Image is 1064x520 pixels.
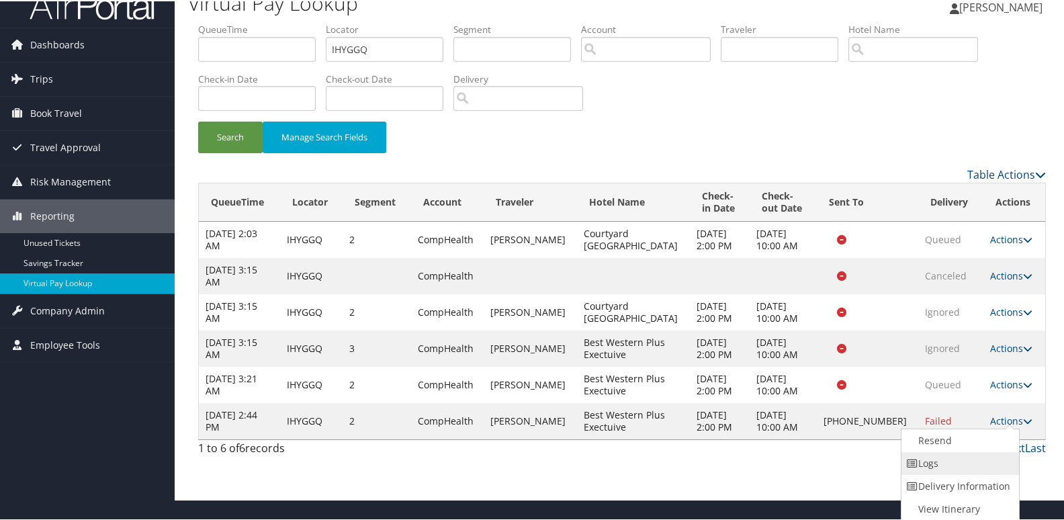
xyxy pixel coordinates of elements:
label: Delivery [453,71,593,85]
label: Hotel Name [848,21,988,35]
td: [DATE] 2:00 PM [690,365,750,402]
td: [DATE] 10:00 AM [750,365,817,402]
th: QueueTime: activate to sort column descending [199,182,280,220]
td: [DATE] 3:15 AM [199,257,280,293]
a: Actions [990,413,1032,426]
th: Check-in Date: activate to sort column ascending [690,182,750,220]
td: [DATE] 10:00 AM [750,402,817,438]
label: Traveler [721,21,848,35]
span: Reporting [30,198,75,232]
td: [DATE] 10:00 AM [750,220,817,257]
td: [DATE] 2:00 PM [690,329,750,365]
td: [DATE] 2:00 PM [690,402,750,438]
td: IHYGGQ [280,402,343,438]
td: [DATE] 2:44 PM [199,402,280,438]
td: Best Western Plus Exectuive [577,329,690,365]
td: CompHealth [411,220,484,257]
span: Risk Management [30,164,111,198]
td: IHYGGQ [280,257,343,293]
label: Segment [453,21,581,35]
span: Ignored [925,304,960,317]
td: Courtyard [GEOGRAPHIC_DATA] [577,293,690,329]
span: Employee Tools [30,327,100,361]
td: IHYGGQ [280,293,343,329]
td: [PERSON_NAME] [484,365,577,402]
td: IHYGGQ [280,220,343,257]
span: Canceled [925,268,967,281]
div: 1 to 6 of records [198,439,395,462]
td: [PERSON_NAME] [484,220,577,257]
td: 2 [343,220,411,257]
button: Manage Search Fields [263,120,386,152]
button: Search [198,120,263,152]
label: Check-in Date [198,71,326,85]
td: [DATE] 2:00 PM [690,220,750,257]
td: Best Western Plus Exectuive [577,365,690,402]
span: Failed [925,413,952,426]
td: CompHealth [411,293,484,329]
th: Delivery: activate to sort column ascending [918,182,983,220]
a: Delivery Information [901,474,1016,496]
th: Segment: activate to sort column ascending [343,182,411,220]
td: [DATE] 3:15 AM [199,293,280,329]
a: Actions [990,304,1032,317]
label: Account [581,21,721,35]
td: CompHealth [411,329,484,365]
td: CompHealth [411,365,484,402]
a: Logs [901,451,1016,474]
td: [PHONE_NUMBER] [817,402,918,438]
td: [DATE] 2:00 PM [690,293,750,329]
td: 3 [343,329,411,365]
span: Trips [30,61,53,95]
th: Actions [983,182,1045,220]
td: 2 [343,402,411,438]
th: Hotel Name: activate to sort column ascending [577,182,690,220]
label: Locator [326,21,453,35]
td: [DATE] 10:00 AM [750,293,817,329]
label: QueueTime [198,21,326,35]
td: [PERSON_NAME] [484,402,577,438]
td: CompHealth [411,257,484,293]
span: Dashboards [30,27,85,60]
span: Travel Approval [30,130,101,163]
th: Locator: activate to sort column ascending [280,182,343,220]
td: CompHealth [411,402,484,438]
td: Best Western Plus Exectuive [577,402,690,438]
a: Table Actions [967,166,1046,181]
td: 2 [343,293,411,329]
td: IHYGGQ [280,329,343,365]
label: Check-out Date [326,71,453,85]
span: Company Admin [30,293,105,327]
a: Actions [990,377,1032,390]
span: Queued [925,377,961,390]
a: Resend [901,428,1016,451]
td: [PERSON_NAME] [484,293,577,329]
a: Last [1025,439,1046,454]
a: Actions [990,268,1032,281]
th: Traveler: activate to sort column ascending [484,182,577,220]
td: [DATE] 3:21 AM [199,365,280,402]
td: 2 [343,365,411,402]
td: Courtyard [GEOGRAPHIC_DATA] [577,220,690,257]
th: Account: activate to sort column ascending [411,182,484,220]
a: Actions [990,232,1032,245]
a: View Itinerary [901,496,1016,519]
a: Actions [990,341,1032,353]
span: Queued [925,232,961,245]
td: [DATE] 2:03 AM [199,220,280,257]
td: [DATE] 10:00 AM [750,329,817,365]
span: Ignored [925,341,960,353]
th: Check-out Date: activate to sort column ascending [750,182,817,220]
span: 6 [239,439,245,454]
td: [PERSON_NAME] [484,329,577,365]
td: [DATE] 3:15 AM [199,329,280,365]
th: Sent To: activate to sort column ascending [817,182,918,220]
td: IHYGGQ [280,365,343,402]
span: Book Travel [30,95,82,129]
